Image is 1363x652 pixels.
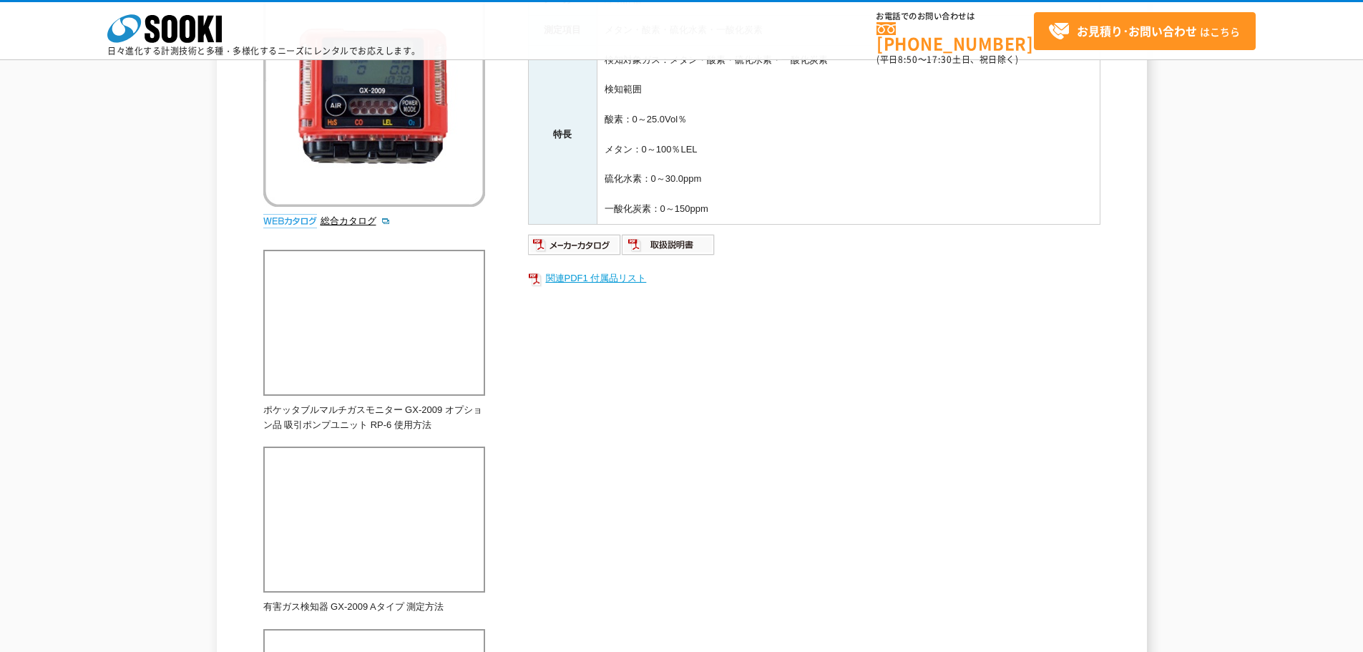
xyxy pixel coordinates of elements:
img: webカタログ [263,214,317,228]
p: 日々進化する計測技術と多種・多様化するニーズにレンタルでお応えします。 [107,47,421,55]
a: お見積り･お問い合わせはこちら [1034,12,1256,50]
span: 8:50 [898,53,918,66]
a: [PHONE_NUMBER] [876,22,1034,52]
a: 取扱説明書 [622,243,715,253]
th: 特長 [528,45,597,224]
a: 総合カタログ [321,215,391,226]
p: ポケッタブルマルチガスモニター GX-2009 オプション品 吸引ポンプユニット RP-6 使用方法 [263,403,485,433]
strong: お見積り･お問い合わせ [1077,22,1197,39]
img: メーカーカタログ [528,233,622,256]
a: 関連PDF1 付属品リスト [528,269,1100,288]
span: 17:30 [927,53,952,66]
a: メーカーカタログ [528,243,622,253]
span: お電話でのお問い合わせは [876,12,1034,21]
img: 取扱説明書 [622,233,715,256]
span: (平日 ～ 土日、祝日除く) [876,53,1018,66]
td: 検知対象ガス：メタン・酸素・硫化水素・一酸化炭素 検知範囲 酸素：0～25.0Vol％ メタン：0～100％LEL 硫化水素：0～30.0ppm 一酸化炭素：0～150ppm [597,45,1100,224]
span: はこちら [1048,21,1240,42]
p: 有害ガス検知器 GX-2009 Aタイプ 測定方法 [263,600,485,615]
